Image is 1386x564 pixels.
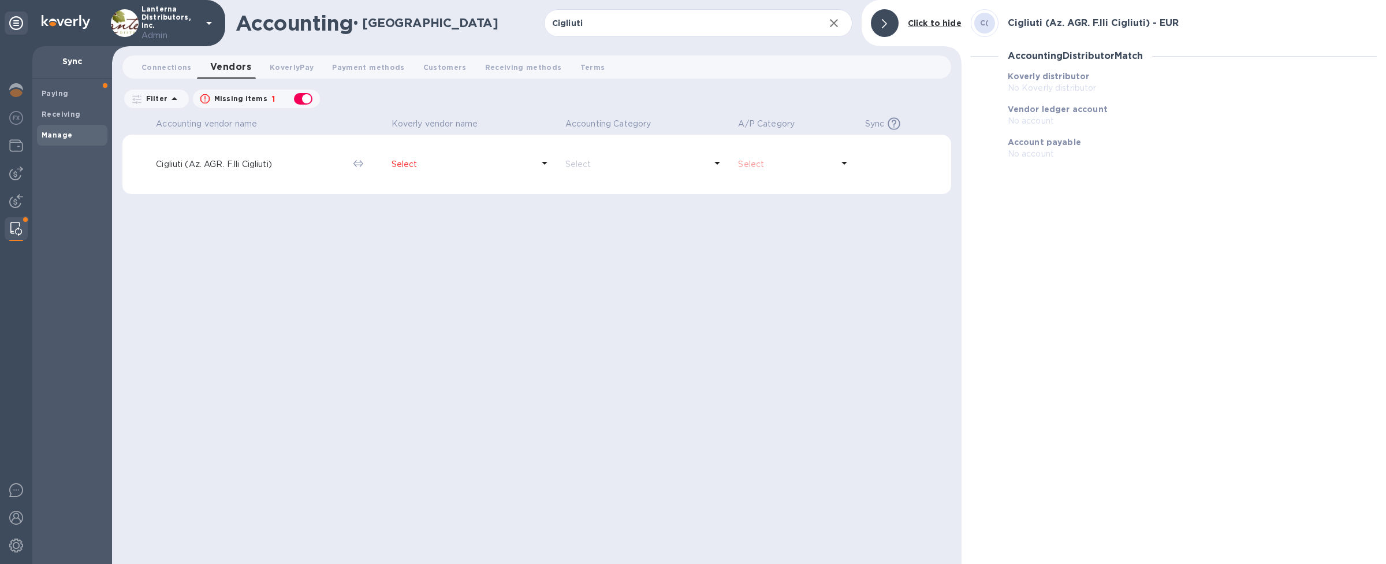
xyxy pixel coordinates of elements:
[42,110,81,118] b: Receiving
[738,158,833,170] p: Select
[392,158,533,170] p: Select
[1008,51,1143,62] h3: Accounting Distributor Match
[210,59,251,75] span: Vendors
[214,94,267,104] p: Missing items
[332,61,404,73] span: Payment methods
[980,18,989,27] b: C(
[42,131,72,139] b: Manage
[193,90,320,108] button: Missing items1
[580,61,605,73] span: Terms
[1008,72,1090,81] b: Koverly distributor
[1008,105,1108,114] b: Vendor ledger account
[1008,115,1377,127] p: No account
[392,118,478,130] p: Koverly vendor name
[141,29,199,42] p: Admin
[1008,82,1377,94] p: No Koverly distributor
[1008,148,1377,160] p: No account
[738,118,810,130] span: A/P Category
[156,118,257,130] p: Accounting vendor name
[156,158,344,170] p: Cigliuti (Az. AGR. F.lli Cigliuti)
[865,118,885,130] p: Sync
[865,118,914,130] span: Sync
[565,118,651,130] p: Accounting Category
[156,118,272,130] span: Accounting vendor name
[9,111,23,125] img: Foreign exchange
[270,61,314,73] span: KoverlyPay
[9,139,23,153] img: Wallets
[236,11,353,35] h1: Accounting
[5,12,28,35] div: Unpin categories
[42,15,90,29] img: Logo
[141,94,167,103] p: Filter
[42,89,68,98] b: Paying
[565,158,706,170] p: Select
[141,5,199,42] p: Lanterna Distributors, Inc.
[1008,138,1081,147] b: Account payable
[1008,18,1179,29] h3: Cigliuti (Az. AGR. F.lli Cigliuti) - EUR
[392,118,493,130] span: Koverly vendor name
[565,118,666,130] span: Accounting Category
[42,55,103,67] p: Sync
[353,16,498,30] h2: • [GEOGRAPHIC_DATA]
[908,18,962,28] b: Click to hide
[272,93,275,105] p: 1
[423,61,467,73] span: Customers
[485,61,562,73] span: Receiving methods
[738,118,795,130] p: A/P Category
[141,61,192,73] span: Connections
